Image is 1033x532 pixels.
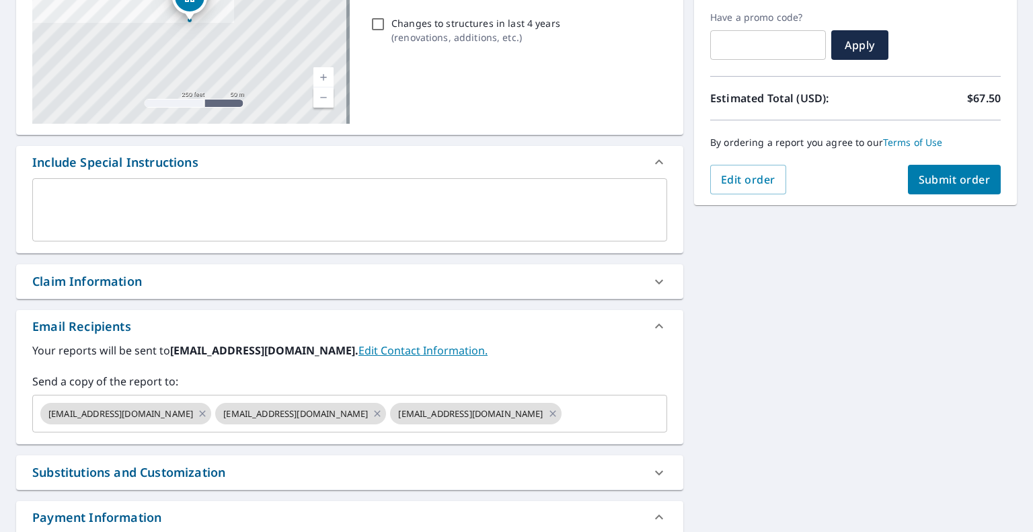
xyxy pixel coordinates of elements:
[16,264,683,299] div: Claim Information
[313,67,334,87] a: Current Level 17, Zoom In
[391,30,560,44] p: ( renovations, additions, etc. )
[16,146,683,178] div: Include Special Instructions
[32,272,142,291] div: Claim Information
[313,87,334,108] a: Current Level 17, Zoom Out
[919,172,991,187] span: Submit order
[721,172,775,187] span: Edit order
[358,343,488,358] a: EditContactInfo
[40,403,211,424] div: [EMAIL_ADDRESS][DOMAIN_NAME]
[967,90,1001,106] p: $67.50
[32,463,225,482] div: Substitutions and Customization
[32,508,161,527] div: Payment Information
[32,153,198,172] div: Include Special Instructions
[908,165,1001,194] button: Submit order
[710,90,855,106] p: Estimated Total (USD):
[710,11,826,24] label: Have a promo code?
[32,342,667,358] label: Your reports will be sent to
[842,38,878,52] span: Apply
[32,373,667,389] label: Send a copy of the report to:
[170,343,358,358] b: [EMAIL_ADDRESS][DOMAIN_NAME].
[390,403,561,424] div: [EMAIL_ADDRESS][DOMAIN_NAME]
[831,30,888,60] button: Apply
[16,455,683,490] div: Substitutions and Customization
[710,137,1001,149] p: By ordering a report you agree to our
[391,16,560,30] p: Changes to structures in last 4 years
[883,136,943,149] a: Terms of Use
[710,165,786,194] button: Edit order
[215,408,376,420] span: [EMAIL_ADDRESS][DOMAIN_NAME]
[390,408,551,420] span: [EMAIL_ADDRESS][DOMAIN_NAME]
[16,310,683,342] div: Email Recipients
[32,317,131,336] div: Email Recipients
[215,403,386,424] div: [EMAIL_ADDRESS][DOMAIN_NAME]
[40,408,201,420] span: [EMAIL_ADDRESS][DOMAIN_NAME]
